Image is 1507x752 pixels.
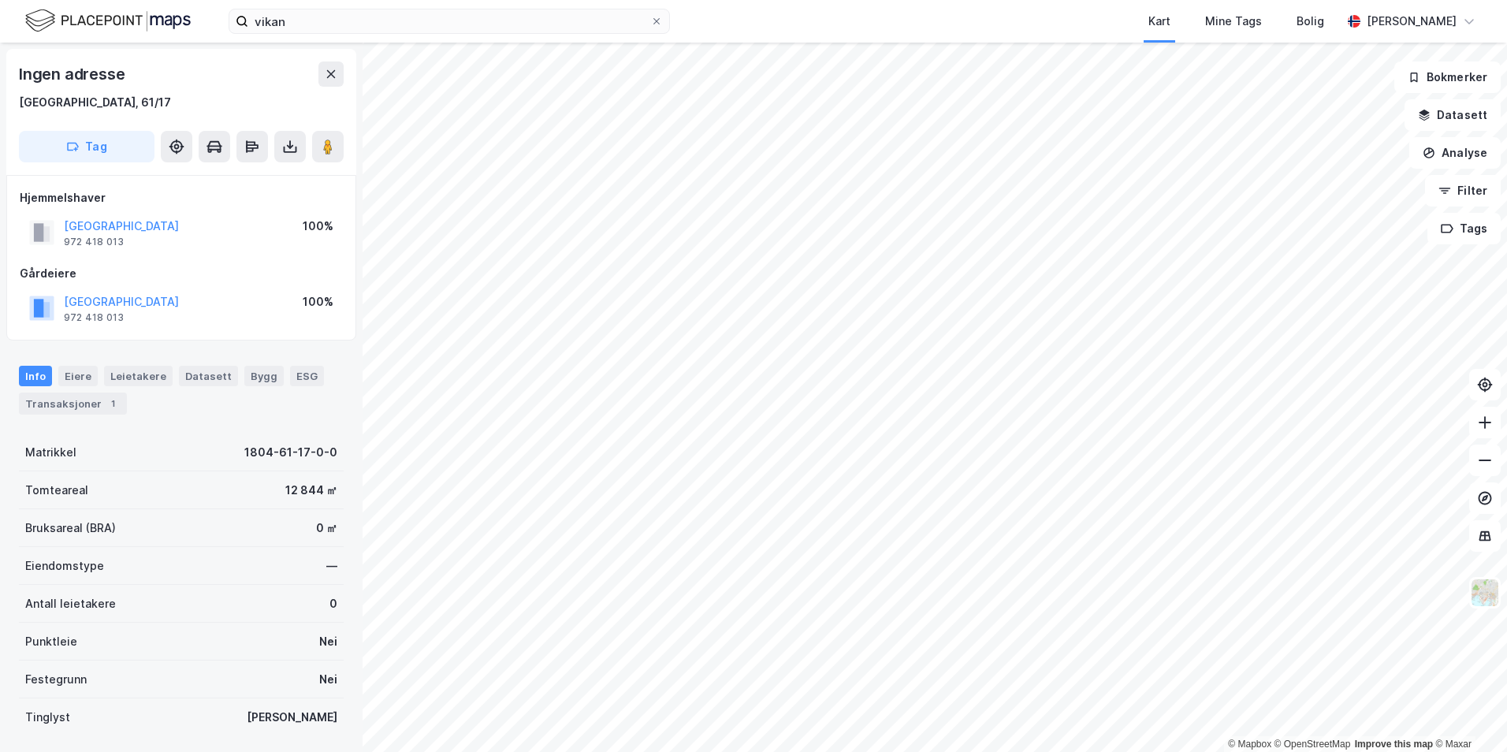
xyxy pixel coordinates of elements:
[319,670,337,689] div: Nei
[179,366,238,386] div: Datasett
[290,366,324,386] div: ESG
[64,236,124,248] div: 972 418 013
[1427,213,1501,244] button: Tags
[1409,137,1501,169] button: Analyse
[316,519,337,538] div: 0 ㎡
[329,594,337,613] div: 0
[25,594,116,613] div: Antall leietakere
[1428,676,1507,752] iframe: Chat Widget
[25,708,70,727] div: Tinglyst
[247,708,337,727] div: [PERSON_NAME]
[1405,99,1501,131] button: Datasett
[25,519,116,538] div: Bruksareal (BRA)
[1425,175,1501,207] button: Filter
[19,93,171,112] div: [GEOGRAPHIC_DATA], 61/17
[1274,739,1351,750] a: OpenStreetMap
[1148,12,1170,31] div: Kart
[25,443,76,462] div: Matrikkel
[20,264,343,283] div: Gårdeiere
[25,557,104,575] div: Eiendomstype
[19,393,127,415] div: Transaksjoner
[1228,739,1271,750] a: Mapbox
[104,366,173,386] div: Leietakere
[244,443,337,462] div: 1804-61-17-0-0
[326,557,337,575] div: —
[20,188,343,207] div: Hjemmelshaver
[303,217,333,236] div: 100%
[19,131,154,162] button: Tag
[244,366,284,386] div: Bygg
[58,366,98,386] div: Eiere
[25,481,88,500] div: Tomteareal
[319,632,337,651] div: Nei
[285,481,337,500] div: 12 844 ㎡
[64,311,124,324] div: 972 418 013
[1367,12,1457,31] div: [PERSON_NAME]
[303,292,333,311] div: 100%
[1394,61,1501,93] button: Bokmerker
[105,396,121,411] div: 1
[1205,12,1262,31] div: Mine Tags
[25,632,77,651] div: Punktleie
[1428,676,1507,752] div: Kontrollprogram for chat
[1470,578,1500,608] img: Z
[1297,12,1324,31] div: Bolig
[25,670,87,689] div: Festegrunn
[1355,739,1433,750] a: Improve this map
[19,366,52,386] div: Info
[25,7,191,35] img: logo.f888ab2527a4732fd821a326f86c7f29.svg
[19,61,128,87] div: Ingen adresse
[248,9,650,33] input: Søk på adresse, matrikkel, gårdeiere, leietakere eller personer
